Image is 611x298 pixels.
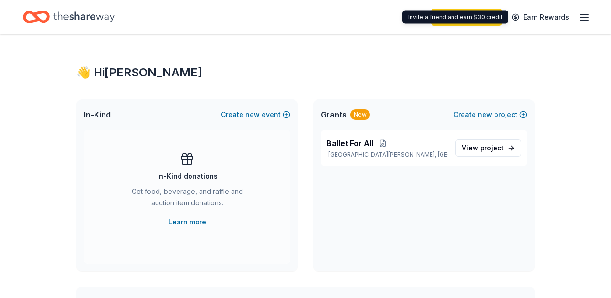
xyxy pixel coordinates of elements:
[327,151,448,159] p: [GEOGRAPHIC_DATA][PERSON_NAME], [GEOGRAPHIC_DATA]
[478,109,492,120] span: new
[327,138,373,149] span: Ballet For All
[506,9,575,26] a: Earn Rewards
[402,11,508,24] div: Invite a friend and earn $30 credit
[350,109,370,120] div: New
[321,109,347,120] span: Grants
[84,109,111,120] span: In-Kind
[122,186,252,213] div: Get food, beverage, and raffle and auction item donations.
[169,216,206,228] a: Learn more
[480,144,504,152] span: project
[221,109,290,120] button: Createnewevent
[462,142,504,154] span: View
[455,139,521,157] a: View project
[76,65,535,80] div: 👋 Hi [PERSON_NAME]
[157,170,218,182] div: In-Kind donations
[453,109,527,120] button: Createnewproject
[431,9,502,26] a: Start free trial
[23,6,115,28] a: Home
[245,109,260,120] span: new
